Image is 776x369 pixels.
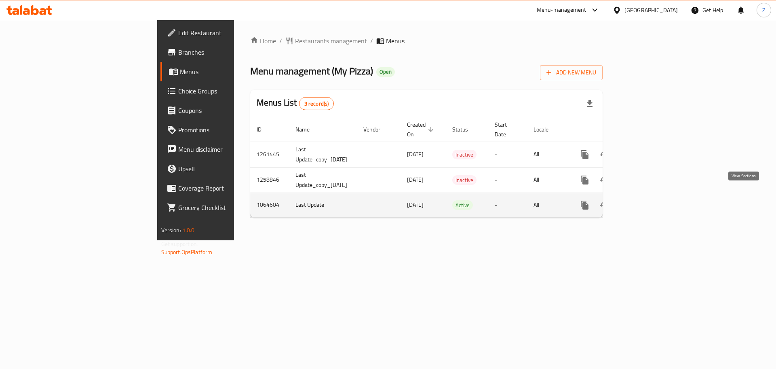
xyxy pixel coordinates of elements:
[407,149,424,159] span: [DATE]
[527,193,569,217] td: All
[762,6,765,15] span: Z
[407,174,424,185] span: [DATE]
[376,67,395,77] div: Open
[452,176,477,185] span: Inactive
[178,144,280,154] span: Menu disclaimer
[386,36,405,46] span: Menus
[289,193,357,217] td: Last Update
[161,239,198,249] span: Get support on:
[407,120,436,139] span: Created On
[299,97,334,110] div: Total records count
[295,36,367,46] span: Restaurants management
[178,164,280,174] span: Upsell
[540,65,603,80] button: Add New Menu
[595,195,614,215] button: Change Status
[160,178,287,198] a: Coverage Report
[452,150,477,159] span: Inactive
[289,167,357,193] td: Last Update_copy_[DATE]
[178,125,280,135] span: Promotions
[575,195,595,215] button: more
[257,97,334,110] h2: Menus List
[250,62,373,80] span: Menu management ( My Pizza )
[250,117,659,218] table: enhanced table
[160,198,287,217] a: Grocery Checklist
[569,117,659,142] th: Actions
[363,125,391,134] span: Vendor
[250,36,603,46] nav: breadcrumb
[580,94,599,113] div: Export file
[160,159,287,178] a: Upsell
[178,203,280,212] span: Grocery Checklist
[495,120,517,139] span: Start Date
[488,167,527,193] td: -
[257,125,272,134] span: ID
[624,6,678,15] div: [GEOGRAPHIC_DATA]
[595,170,614,190] button: Change Status
[160,120,287,140] a: Promotions
[595,145,614,164] button: Change Status
[537,5,586,15] div: Menu-management
[161,247,213,257] a: Support.OpsPlatform
[178,183,280,193] span: Coverage Report
[452,125,479,134] span: Status
[178,47,280,57] span: Branches
[452,175,477,185] div: Inactive
[178,106,280,115] span: Coupons
[180,67,280,76] span: Menus
[285,36,367,46] a: Restaurants management
[160,81,287,101] a: Choice Groups
[182,225,195,235] span: 1.0.0
[452,201,473,210] span: Active
[161,225,181,235] span: Version:
[527,142,569,167] td: All
[160,62,287,81] a: Menus
[160,101,287,120] a: Coupons
[546,68,596,78] span: Add New Menu
[452,200,473,210] div: Active
[160,140,287,159] a: Menu disclaimer
[299,100,334,108] span: 3 record(s)
[178,86,280,96] span: Choice Groups
[533,125,559,134] span: Locale
[527,167,569,193] td: All
[407,199,424,210] span: [DATE]
[575,170,595,190] button: more
[178,28,280,38] span: Edit Restaurant
[160,42,287,62] a: Branches
[488,142,527,167] td: -
[370,36,373,46] li: /
[295,125,320,134] span: Name
[376,68,395,75] span: Open
[488,193,527,217] td: -
[160,23,287,42] a: Edit Restaurant
[289,142,357,167] td: Last Update_copy_[DATE]
[575,145,595,164] button: more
